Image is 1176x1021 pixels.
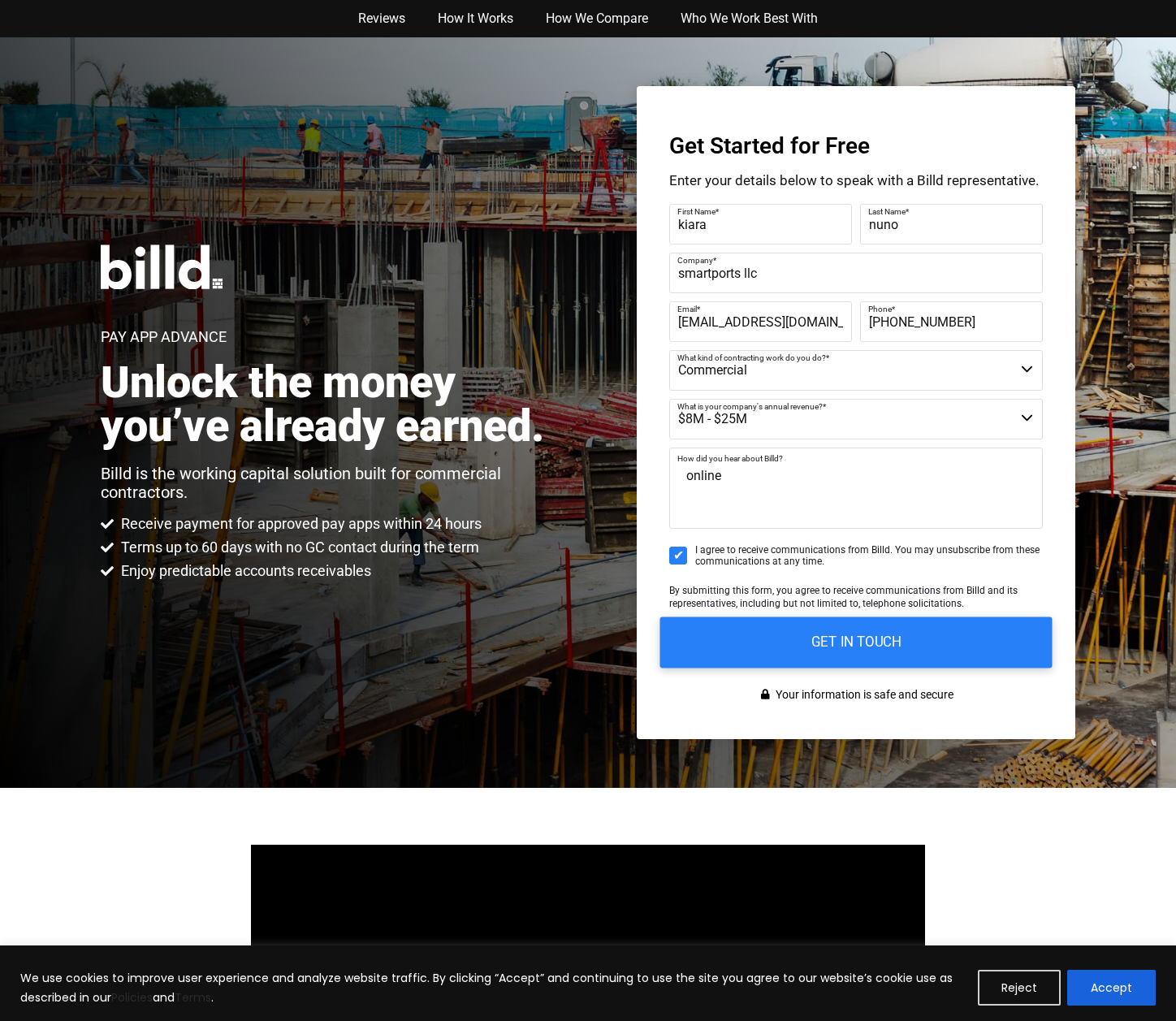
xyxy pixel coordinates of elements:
[868,207,906,216] span: Last Name
[175,989,211,1006] a: Terms
[677,207,716,216] span: First Name
[111,989,153,1006] a: Policies
[669,585,1018,609] span: By submitting this form, you agree to receive communications from Billd and its representatives, ...
[868,305,892,314] span: Phone
[1067,970,1156,1006] button: Accept
[677,256,713,265] span: Company
[772,683,953,707] span: Your information is safe and secure
[669,174,1043,188] p: Enter your details below to speak with a Billd representative.
[117,561,371,581] span: Enjoy predictable accounts receivables
[117,538,479,557] span: Terms up to 60 days with no GC contact during the term
[677,454,783,463] span: How did you hear about Billd?
[978,970,1061,1006] button: Reject
[669,547,687,565] input: I agree to receive communications from Billd. You may unsubscribe from these communications at an...
[101,330,227,344] h1: Pay App Advance
[677,305,697,314] span: Email
[669,135,1043,158] h3: Get Started for Free
[101,465,561,502] p: Billd is the working capital solution built for commercial contractors.
[660,616,1053,668] input: GET IN TOUCH
[669,448,1043,529] textarea: online
[101,361,561,448] h2: Unlock the money you’ve already earned.
[695,544,1043,568] span: I agree to receive communications from Billd. You may unsubscribe from these communications at an...
[117,514,482,534] span: Receive payment for approved pay apps within 24 hours
[20,968,966,1007] p: We use cookies to improve user experience and analyze website traffic. By clicking “Accept” and c...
